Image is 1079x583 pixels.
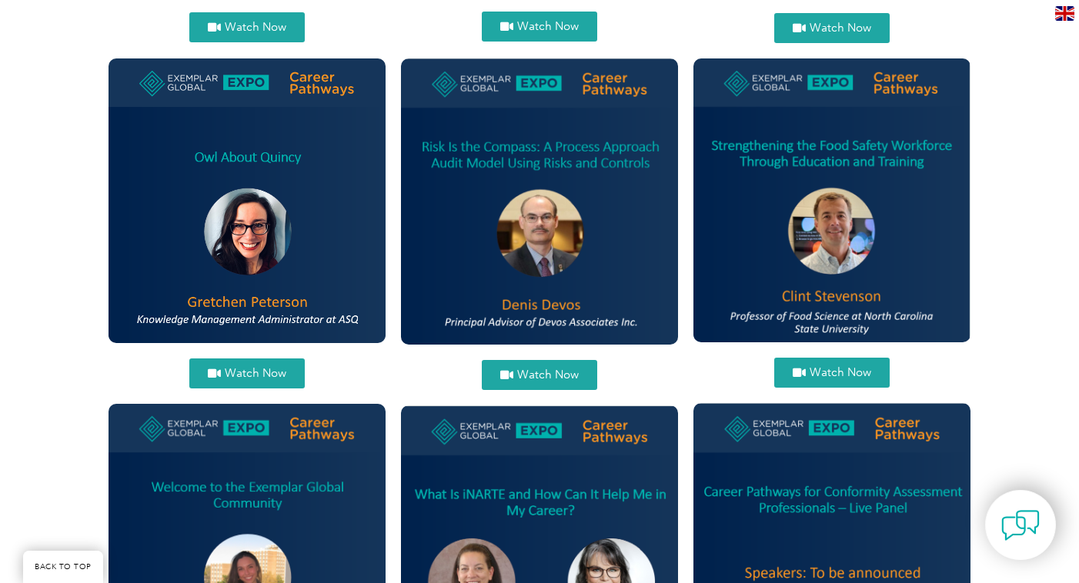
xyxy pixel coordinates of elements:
[189,12,305,42] a: Watch Now
[482,12,597,42] a: Watch Now
[517,369,579,381] span: Watch Now
[774,358,890,388] a: Watch Now
[23,551,103,583] a: BACK TO TOP
[189,358,305,388] a: Watch Now
[810,22,871,34] span: Watch Now
[810,367,871,378] span: Watch Now
[774,13,890,43] a: Watch Now
[693,58,970,342] img: Clint
[225,22,286,33] span: Watch Now
[1001,506,1040,545] img: contact-chat.png
[225,368,286,379] span: Watch Now
[1055,6,1074,21] img: en
[401,58,678,345] img: Denis
[109,58,386,343] img: ASQ
[517,21,579,32] span: Watch Now
[482,360,597,390] a: Watch Now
